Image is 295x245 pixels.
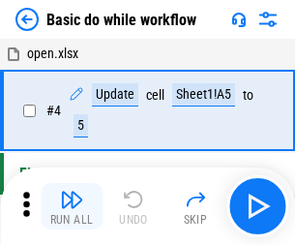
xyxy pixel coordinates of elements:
button: Skip [164,183,226,230]
div: Update [92,83,138,107]
div: to [243,88,253,103]
img: Settings menu [256,8,280,31]
span: # 4 [46,103,61,118]
button: Run All [41,183,103,230]
div: Sheet1!A5 [172,83,235,107]
div: cell [146,88,164,103]
div: Basic do while workflow [46,11,196,29]
div: Skip [184,214,208,226]
img: Support [231,12,247,27]
div: 5 [74,114,88,138]
span: open.xlsx [27,46,78,61]
img: Main button [242,191,273,222]
img: Skip [184,188,207,211]
img: Back [15,8,39,31]
img: Run All [60,188,83,211]
div: Run All [50,214,94,226]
